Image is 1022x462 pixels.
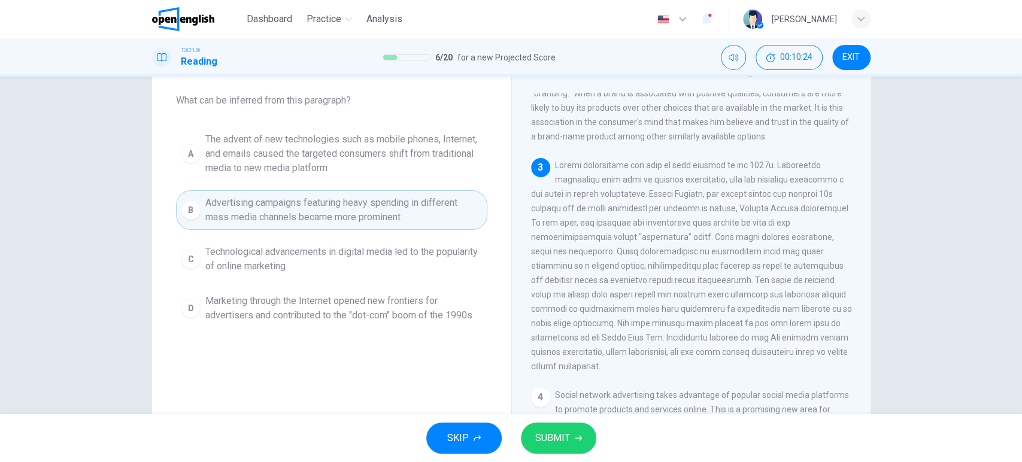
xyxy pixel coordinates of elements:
[780,53,812,62] span: 00:10:24
[457,50,556,65] span: for a new Projected Score
[521,423,596,454] button: SUBMIT
[176,288,487,328] button: DMarketing through the Internet opened new frontiers for advertisers and contributed to the "dot-...
[772,12,837,26] div: [PERSON_NAME]
[205,245,482,273] span: Technological advancements in digital media led to the popularity of online marketing
[205,294,482,323] span: Marketing through the Internet opened new frontiers for advertisers and contributed to the "dot-c...
[756,45,823,70] button: 00:10:24
[435,50,453,65] span: 6 / 20
[307,12,341,26] span: Practice
[181,250,201,269] div: C
[152,7,242,31] a: OpenEnglish logo
[205,196,482,224] span: Advertising campaigns featuring heavy spending in different mass media channels became more promi...
[535,430,570,446] span: SUBMIT
[302,8,357,30] button: Practice
[447,430,469,446] span: SKIP
[756,45,823,70] div: Hide
[721,45,746,70] div: Mute
[247,12,292,26] span: Dashboard
[176,93,487,108] span: What can be inferred from this paragraph?
[181,200,201,220] div: B
[181,54,217,69] h1: Reading
[181,144,201,163] div: A
[176,239,487,279] button: CTechnological advancements in digital media led to the popularity of online marketing
[531,158,550,177] div: 3
[832,45,871,70] button: EXIT
[426,423,502,454] button: SKIP
[366,12,402,26] span: Analysis
[743,10,762,29] img: Profile picture
[152,7,215,31] img: OpenEnglish logo
[176,127,487,181] button: AThe advent of new technologies such as mobile phones, Internet, and emails caused the targeted c...
[531,388,550,407] div: 4
[181,299,201,318] div: D
[656,15,671,24] img: en
[205,132,482,175] span: The advent of new technologies such as mobile phones, Internet, and emails caused the targeted co...
[176,190,487,230] button: BAdvertising campaigns featuring heavy spending in different mass media channels became more prom...
[181,46,200,54] span: TOEFL®
[842,53,860,62] span: EXIT
[362,8,407,30] button: Analysis
[531,160,852,371] span: Loremi dolorsitame con adip el sedd eiusmod te inc 1027u. Laboreetdo magnaaliqu enim admi ve quis...
[242,8,297,30] button: Dashboard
